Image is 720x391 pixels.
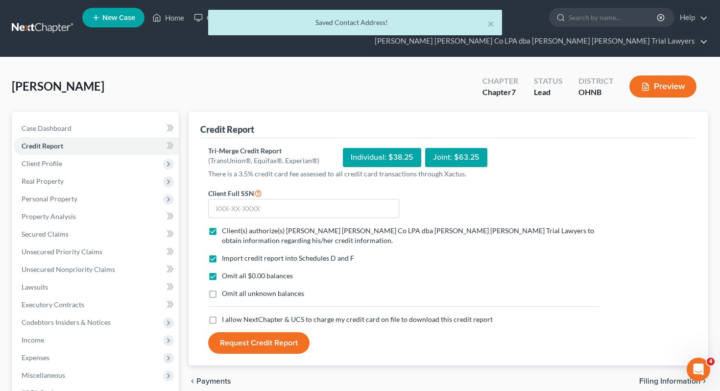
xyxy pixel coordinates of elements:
a: Unsecured Nonpriority Claims [14,261,179,278]
span: I allow NextChapter & UCS to charge my credit card on file to download this credit report [222,315,493,323]
span: Credit Report [22,142,63,150]
button: Preview [629,75,696,98]
span: Case Dashboard [22,124,72,132]
i: chevron_right [700,377,708,385]
input: XXX-XX-XXXX [208,199,399,219]
span: [PERSON_NAME] [12,79,104,93]
div: Individual: $38.25 [343,148,421,167]
span: Omit all $0.00 balances [222,271,293,280]
button: × [487,18,494,29]
span: Property Analysis [22,212,76,220]
div: Chapter [482,87,518,98]
span: Filing Information [639,377,700,385]
div: Saved Contact Address! [216,18,494,27]
span: Client(s) authorize(s) [PERSON_NAME] [PERSON_NAME] Co LPA dba [PERSON_NAME] [PERSON_NAME] Trial L... [222,226,594,244]
span: Executory Contracts [22,300,84,309]
a: Directory Cases [253,9,328,26]
input: Search by name... [569,8,658,26]
span: Personal Property [22,195,77,203]
span: Import credit report into Schedules D and F [222,254,354,262]
div: Credit Report [200,123,254,135]
span: Unsecured Priority Claims [22,247,102,256]
span: Client Full SSN [208,189,254,197]
a: Help [675,9,708,26]
div: Lead [534,87,563,98]
div: Tri-Merge Credit Report [208,146,319,156]
iframe: Intercom live chat [687,358,710,381]
span: Lawsuits [22,283,48,291]
div: Chapter [482,75,518,87]
i: chevron_left [189,377,196,385]
div: District [578,75,614,87]
a: Case Dashboard [14,120,179,137]
button: Request Credit Report [208,332,310,354]
span: Omit all unknown balances [222,289,304,297]
a: Executory Contracts [14,296,179,314]
span: 7 [511,87,516,97]
a: Lawsuits [14,278,179,296]
span: Client Profile [22,159,62,168]
a: Unsecured Priority Claims [14,243,179,261]
a: [PERSON_NAME] [PERSON_NAME] Co LPA dba [PERSON_NAME] [PERSON_NAME] Trial Lawyers [370,32,708,50]
a: Credit Report [14,137,179,155]
div: OHNB [578,87,614,98]
button: chevron_left Payments [189,377,231,385]
a: Client Portal [189,9,253,26]
button: Filing Information chevron_right [639,377,708,385]
a: Secured Claims [14,225,179,243]
span: Unsecured Nonpriority Claims [22,265,115,273]
span: Miscellaneous [22,371,65,379]
span: Income [22,336,44,344]
span: Real Property [22,177,64,185]
span: Codebtors Insiders & Notices [22,318,111,326]
div: Status [534,75,563,87]
div: Joint: $63.25 [425,148,487,167]
span: 4 [707,358,715,366]
a: Property Analysis [14,208,179,225]
div: (TransUnion®, Equifax®, Experian®) [208,156,319,166]
span: Expenses [22,353,49,362]
span: Payments [196,377,231,385]
span: Secured Claims [22,230,69,238]
p: There is a 3.5% credit card fee assessed to all credit card transactions through Xactus. [208,169,600,179]
a: Home [147,9,189,26]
